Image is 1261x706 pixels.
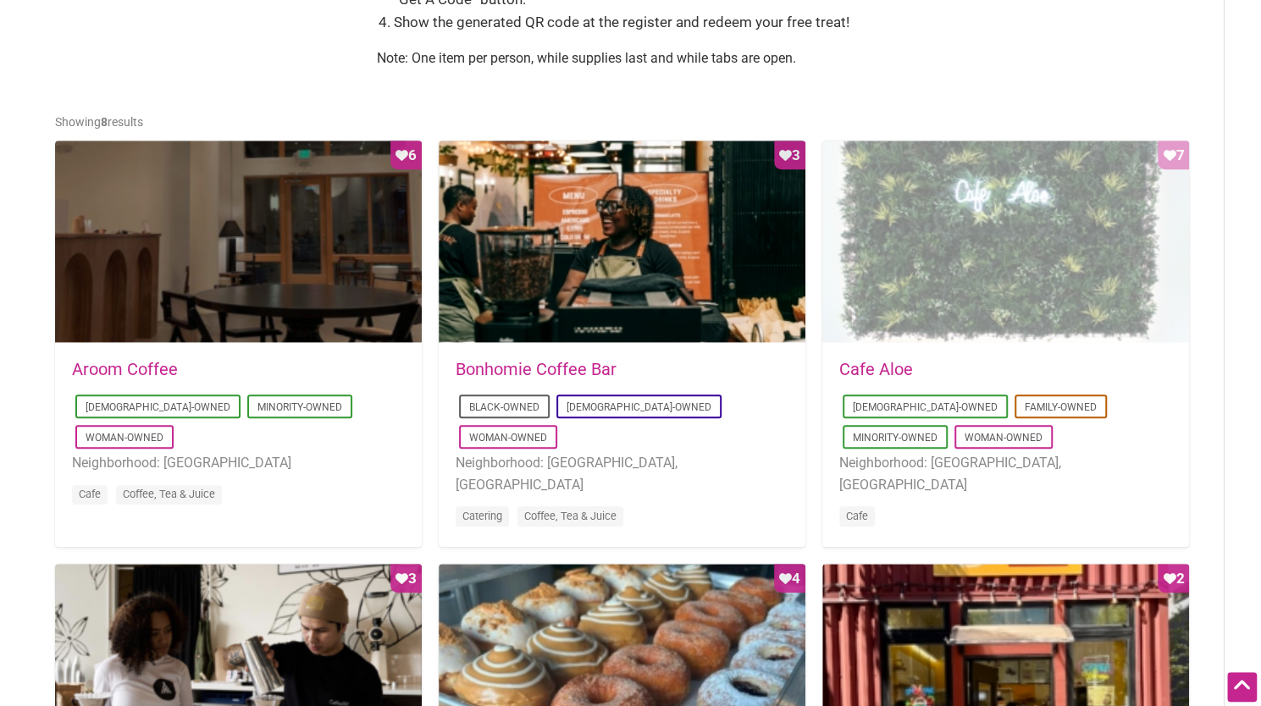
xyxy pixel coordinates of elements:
[839,359,913,379] a: Cafe Aloe
[394,11,885,34] li: Show the generated QR code at the register and redeem your free treat!
[123,488,215,500] a: Coffee, Tea & Juice
[86,401,230,413] a: [DEMOGRAPHIC_DATA]-Owned
[55,115,143,129] span: Showing results
[456,359,617,379] a: Bonhomie Coffee Bar
[1227,672,1257,702] div: Scroll Back to Top
[456,452,788,495] li: Neighborhood: [GEOGRAPHIC_DATA], [GEOGRAPHIC_DATA]
[72,359,178,379] a: Aroom Coffee
[853,401,998,413] a: [DEMOGRAPHIC_DATA]-Owned
[839,452,1172,495] li: Neighborhood: [GEOGRAPHIC_DATA], [GEOGRAPHIC_DATA]
[846,510,868,522] a: Cafe
[853,432,937,444] a: Minority-Owned
[72,452,405,474] li: Neighborhood: [GEOGRAPHIC_DATA]
[469,432,547,444] a: Woman-Owned
[462,510,502,522] a: Catering
[101,115,108,129] b: 8
[86,432,163,444] a: Woman-Owned
[1025,401,1097,413] a: Family-Owned
[377,47,885,69] p: Note: One item per person, while supplies last and while tabs are open.
[257,401,342,413] a: Minority-Owned
[79,488,101,500] a: Cafe
[965,432,1043,444] a: Woman-Owned
[469,401,539,413] a: Black-Owned
[524,510,617,522] a: Coffee, Tea & Juice
[567,401,711,413] a: [DEMOGRAPHIC_DATA]-Owned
